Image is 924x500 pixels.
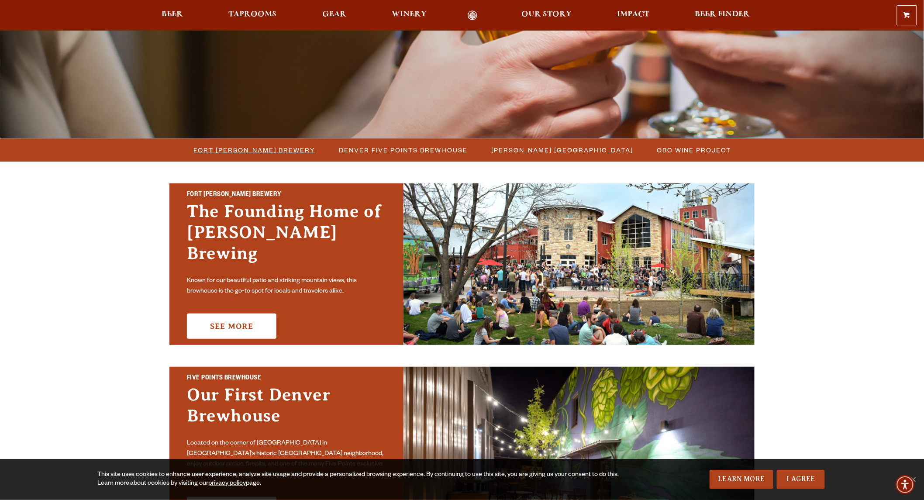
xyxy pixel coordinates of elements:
a: Fort [PERSON_NAME] Brewery [189,144,320,156]
a: Taprooms [223,10,282,21]
span: Denver Five Points Brewhouse [339,144,468,156]
img: Fort Collins Brewery & Taproom' [403,183,755,345]
h3: Our First Denver Brewhouse [187,384,386,435]
a: Beer [156,10,189,21]
div: This site uses cookies to enhance user experience, analyze site usage and provide a personalized ... [97,471,626,488]
a: Impact [612,10,655,21]
span: Winery [392,11,427,18]
h3: The Founding Home of [PERSON_NAME] Brewing [187,201,386,272]
a: Gear [317,10,352,21]
a: [PERSON_NAME] [GEOGRAPHIC_DATA] [486,144,638,156]
span: Our Story [521,11,572,18]
a: Odell Home [456,10,489,21]
a: OBC Wine Project [652,144,736,156]
a: Beer Finder [690,10,756,21]
h2: Fort [PERSON_NAME] Brewery [187,190,386,201]
span: [PERSON_NAME] [GEOGRAPHIC_DATA] [492,144,634,156]
span: Fort [PERSON_NAME] Brewery [194,144,316,156]
p: Located on the corner of [GEOGRAPHIC_DATA] in [GEOGRAPHIC_DATA]’s historic [GEOGRAPHIC_DATA] neig... [187,438,386,480]
h2: Five Points Brewhouse [187,373,386,384]
a: privacy policy [209,480,246,487]
div: Accessibility Menu [896,475,915,494]
span: Beer Finder [695,11,750,18]
a: Learn More [710,470,774,489]
span: Taprooms [228,11,276,18]
a: See More [187,314,276,339]
p: Known for our beautiful patio and striking mountain views, this brewhouse is the go-to spot for l... [187,276,386,297]
a: Our Story [516,10,577,21]
a: Denver Five Points Brewhouse [334,144,472,156]
span: OBC Wine Project [657,144,731,156]
a: Winery [386,10,432,21]
span: Gear [322,11,346,18]
span: Impact [617,11,650,18]
span: Beer [162,11,183,18]
a: I Agree [777,470,825,489]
